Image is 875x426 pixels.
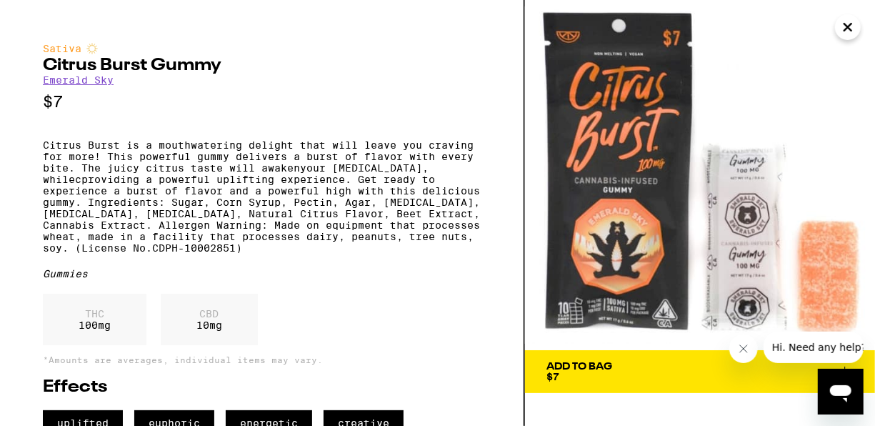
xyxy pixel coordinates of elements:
div: 10 mg [161,294,258,345]
img: sativaColor.svg [86,43,98,54]
div: Add To Bag [546,362,612,372]
p: Citrus Burst is a mouthwatering delight that will leave you craving for more! This powerful gummy... [43,139,481,254]
p: THC [79,308,111,319]
div: 100 mg [43,294,146,345]
button: Add To Bag$7 [525,350,875,393]
iframe: Button to launch messaging window [818,369,864,415]
p: CBD [196,308,222,319]
h2: Effects [43,379,481,396]
div: Sativa [43,43,481,54]
button: Close [835,14,861,40]
p: $7 [43,93,481,111]
span: $7 [546,371,559,382]
iframe: Message from company [764,332,864,363]
span: Hi. Need any help? [9,10,103,21]
iframe: Close message [729,335,758,363]
p: *Amounts are averages, individual items may vary. [43,355,481,365]
div: Gummies [43,268,481,279]
a: Emerald Sky [43,74,114,86]
h2: Citrus Burst Gummy [43,57,481,74]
